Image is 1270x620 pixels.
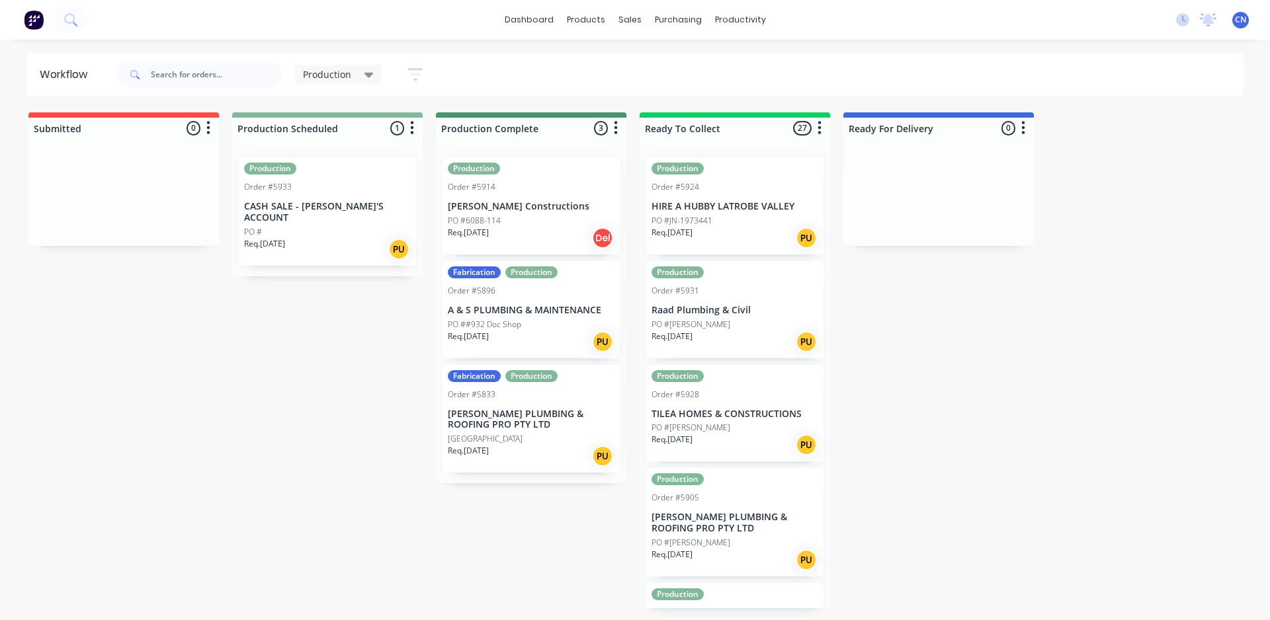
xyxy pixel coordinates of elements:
[592,331,613,352] div: PU
[244,238,285,250] p: Req. [DATE]
[388,239,409,260] div: PU
[560,10,612,30] div: products
[244,201,411,223] p: CASH SALE - [PERSON_NAME]'S ACCOUNT
[505,266,558,278] div: Production
[652,370,704,382] div: Production
[448,408,614,431] p: [PERSON_NAME] PLUMBING & ROOFING PRO PTY LTD
[652,227,693,239] p: Req. [DATE]
[448,201,614,212] p: [PERSON_NAME] Constructions
[443,365,620,473] div: FabricationProductionOrder #5833[PERSON_NAME] PLUMBING & ROOFING PRO PTY LTD[GEOGRAPHIC_DATA]Req....
[448,305,614,316] p: A & S PLUMBING & MAINTENANCE
[652,473,704,485] div: Production
[40,67,94,83] div: Workflow
[448,433,523,445] p: [GEOGRAPHIC_DATA]
[708,10,773,30] div: productivity
[448,266,501,278] div: Fabrication
[648,10,708,30] div: purchasing
[592,227,613,249] div: Del
[646,261,824,358] div: ProductionOrder #5931Raad Plumbing & CivilPO #[PERSON_NAME]Req.[DATE]PU
[652,607,699,619] div: Order #5927
[652,285,699,297] div: Order #5931
[24,10,44,30] img: Factory
[652,434,693,446] p: Req. [DATE]
[448,370,501,382] div: Fabrication
[652,305,818,316] p: Raad Plumbing & Civil
[652,266,704,278] div: Production
[652,181,699,193] div: Order #5924
[151,61,282,88] input: Search for orders...
[652,588,704,600] div: Production
[652,319,730,330] p: PO #[PERSON_NAME]
[448,330,489,342] p: Req. [DATE]
[796,434,817,455] div: PU
[652,163,704,174] div: Production
[244,181,292,193] div: Order #5933
[652,389,699,401] div: Order #5928
[498,10,560,30] a: dashboard
[652,422,730,434] p: PO #[PERSON_NAME]
[796,227,817,249] div: PU
[244,226,262,238] p: PO #
[448,285,495,297] div: Order #5896
[652,512,818,534] p: [PERSON_NAME] PLUMBING & ROOFING PRO PTY LTD
[244,163,296,174] div: Production
[796,331,817,352] div: PU
[303,67,351,81] span: Production
[448,445,489,457] p: Req. [DATE]
[652,201,818,212] p: HIRE A HUBBY LATROBE VALLEY
[592,446,613,467] div: PU
[448,181,495,193] div: Order #5914
[448,389,495,401] div: Order #5833
[612,10,648,30] div: sales
[448,319,521,330] p: PO ##932 Doc Shop
[652,330,693,342] p: Req. [DATE]
[646,157,824,254] div: ProductionOrder #5924HIRE A HUBBY LATROBE VALLEYPO #JN-1973441Req.[DATE]PU
[443,157,620,254] div: ProductionOrder #5914[PERSON_NAME] ConstructionsPO #6088-114Req.[DATE]Del
[448,163,500,174] div: Production
[796,549,817,570] div: PU
[505,370,558,382] div: Production
[652,549,693,561] p: Req. [DATE]
[448,215,501,227] p: PO #6088-114
[652,408,818,420] p: TILEA HOMES & CONSTRUCTIONS
[448,227,489,239] p: Req. [DATE]
[652,215,712,227] p: PO #JN-1973441
[239,157,416,266] div: ProductionOrder #5933CASH SALE - [PERSON_NAME]'S ACCOUNTPO #Req.[DATE]PU
[652,537,730,549] p: PO #[PERSON_NAME]
[646,468,824,576] div: ProductionOrder #5905[PERSON_NAME] PLUMBING & ROOFING PRO PTY LTDPO #[PERSON_NAME]Req.[DATE]PU
[652,492,699,504] div: Order #5905
[646,365,824,462] div: ProductionOrder #5928TILEA HOMES & CONSTRUCTIONSPO #[PERSON_NAME]Req.[DATE]PU
[443,261,620,358] div: FabricationProductionOrder #5896A & S PLUMBING & MAINTENANCEPO ##932 Doc ShopReq.[DATE]PU
[1235,14,1246,26] span: CN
